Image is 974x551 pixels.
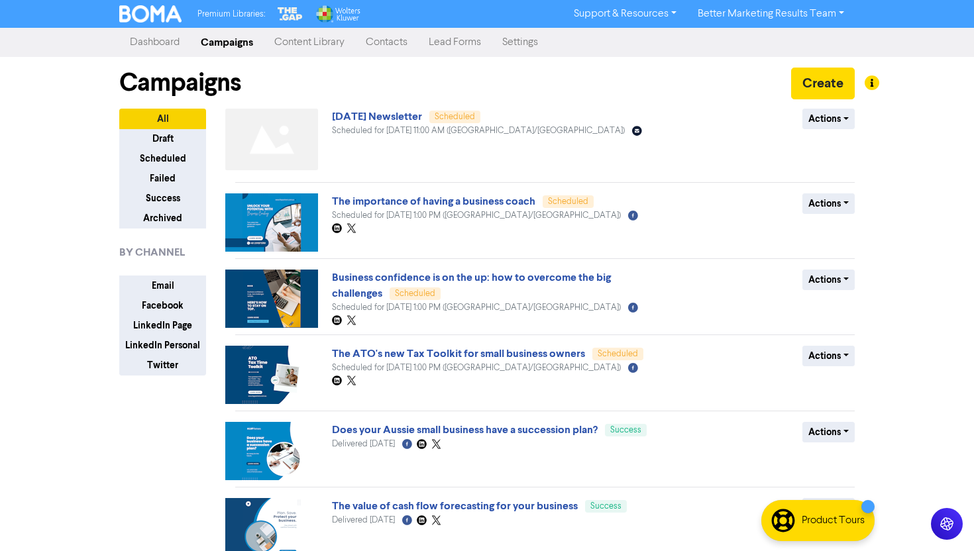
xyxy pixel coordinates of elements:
img: image_1759241096548.png [225,422,318,480]
a: The importance of having a business coach [332,195,535,208]
img: image_1759242234670.png [225,270,318,328]
a: Contacts [355,29,418,56]
a: Business confidence is on the up: how to overcome the big challenges [332,271,611,300]
span: Success [610,426,641,434]
span: BY CHANNEL [119,244,185,260]
img: Wolters Kluwer [315,5,360,23]
span: Delivered [DATE] [332,516,395,525]
button: Twitter [119,355,206,376]
span: Success [590,502,622,511]
a: The value of cash flow forecasting for your business [332,499,578,513]
img: Not found [225,109,318,170]
button: Create [791,68,855,99]
button: Actions [802,193,855,214]
img: image_1759242719898.png [225,193,318,252]
a: Campaigns [190,29,264,56]
img: image_1759241565402.png [225,346,318,404]
a: Better Marketing Results Team [687,3,855,25]
span: Scheduled [598,350,638,358]
button: Draft [119,128,206,149]
button: Failed [119,168,206,189]
a: Content Library [264,29,355,56]
button: Actions [802,270,855,290]
h1: Campaigns [119,68,241,98]
a: Does your Aussie small business have a succession plan? [332,423,598,436]
a: The ATO's new Tax Toolkit for small business owners [332,347,585,360]
span: Scheduled for [DATE] 1:00 PM ([GEOGRAPHIC_DATA]/[GEOGRAPHIC_DATA]) [332,364,621,372]
button: LinkedIn Personal [119,335,206,356]
button: All [119,109,206,129]
span: Scheduled [548,197,588,206]
span: Scheduled for [DATE] 1:00 PM ([GEOGRAPHIC_DATA]/[GEOGRAPHIC_DATA]) [332,211,621,220]
span: Premium Libraries: [197,10,265,19]
img: BOMA Logo [119,5,182,23]
a: [DATE] Newsletter [332,110,422,123]
button: Actions [802,498,855,519]
img: The Gap [276,5,305,23]
button: Success [119,188,206,209]
button: Archived [119,208,206,228]
button: Email [119,275,206,296]
a: Lead Forms [418,29,492,56]
button: Actions [802,346,855,366]
span: Scheduled for [DATE] 11:00 AM ([GEOGRAPHIC_DATA]/[GEOGRAPHIC_DATA]) [332,126,625,135]
span: Scheduled [395,289,435,298]
button: Actions [802,422,855,442]
span: Scheduled [435,113,475,121]
a: Dashboard [119,29,190,56]
span: Delivered [DATE] [332,440,395,448]
button: Facebook [119,295,206,316]
iframe: Chat Widget [908,487,974,551]
button: Scheduled [119,148,206,169]
span: Scheduled for [DATE] 1:00 PM ([GEOGRAPHIC_DATA]/[GEOGRAPHIC_DATA]) [332,303,621,312]
button: LinkedIn Page [119,315,206,336]
a: Support & Resources [563,3,687,25]
a: Settings [492,29,549,56]
button: Actions [802,109,855,129]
